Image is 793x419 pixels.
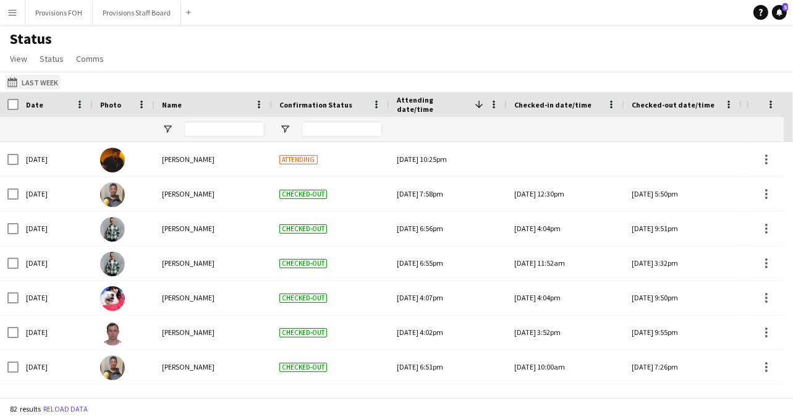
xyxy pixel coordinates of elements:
span: Checked-out [279,363,327,372]
button: Reload data [41,402,90,416]
div: [DATE] [19,246,93,280]
div: [DATE] [19,177,93,211]
img: Dev Patel [100,252,125,276]
span: Checked-out [279,259,327,268]
span: Checked-out date/time [632,100,715,109]
div: [DATE] 10:25pm [397,142,499,176]
div: [DATE] 6:55pm [397,246,499,280]
a: Status [35,51,69,67]
button: Open Filter Menu [279,124,290,135]
span: [PERSON_NAME] [162,293,214,302]
a: View [5,51,32,67]
img: Yevhenii Yatsenko [100,321,125,345]
div: [DATE] [19,315,93,349]
img: Dev Patel [100,217,125,242]
span: Checked-out [279,224,327,234]
span: Attending date/time [397,95,470,114]
button: Provisions FOH [25,1,93,25]
div: [DATE] 12:30pm [514,177,617,211]
div: [DATE] 4:04pm [514,211,617,245]
span: Checked-out [279,328,327,337]
span: [PERSON_NAME] [162,258,214,268]
div: [DATE] 9:55pm [632,315,734,349]
input: Name Filter Input [184,122,265,137]
div: [DATE] 11:52am [514,246,617,280]
img: Joanna Silva [100,286,125,311]
div: [DATE] 6:51pm [397,350,499,384]
a: Comms [71,51,109,67]
input: Confirmation Status Filter Input [302,122,382,137]
div: [DATE] [19,211,93,245]
div: [DATE] 7:26pm [632,350,734,384]
span: Checked-in date/time [514,100,592,109]
div: [DATE] 4:53pm [632,384,734,418]
button: Provisions Staff Board [93,1,181,25]
span: Date [26,100,43,109]
span: [PERSON_NAME] [162,362,214,371]
div: [DATE] 8:56am [514,384,617,418]
button: Last Week [5,75,61,90]
div: [DATE] 10:00am [514,350,617,384]
div: [DATE] 7:58pm [397,177,499,211]
div: [DATE] 4:04pm [514,281,617,315]
span: 5 [782,3,788,11]
div: [DATE] 4:07pm [397,281,499,315]
span: [PERSON_NAME] [162,189,214,198]
span: Checked-out [279,190,327,199]
div: [DATE] [19,281,93,315]
span: [PERSON_NAME] [162,328,214,337]
span: [PERSON_NAME] [162,154,214,164]
div: [DATE] 4:02pm [397,315,499,349]
div: [DATE] [19,142,93,176]
span: Photo [100,100,121,109]
span: [PERSON_NAME] [162,224,214,233]
img: Daniel Akindun [100,355,125,380]
div: [DATE] 5:52pm [397,384,499,418]
div: [DATE] 6:56pm [397,211,499,245]
img: Daniel Akindun [100,182,125,207]
span: View [10,53,27,64]
div: [DATE] [19,384,93,418]
span: Name [162,100,182,109]
a: 5 [772,5,787,20]
span: Comms [76,53,104,64]
div: [DATE] 3:32pm [632,246,734,280]
button: Open Filter Menu [162,124,173,135]
div: [DATE] 5:50pm [632,177,734,211]
div: [DATE] 3:52pm [514,315,617,349]
span: Attending [279,155,318,164]
span: Status [40,53,64,64]
div: [DATE] 9:50pm [632,281,734,315]
span: Confirmation Status [279,100,352,109]
div: [DATE] [19,350,93,384]
div: [DATE] 9:51pm [632,211,734,245]
span: Checked-out [279,294,327,303]
img: Timothy Lampitoc [100,148,125,172]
